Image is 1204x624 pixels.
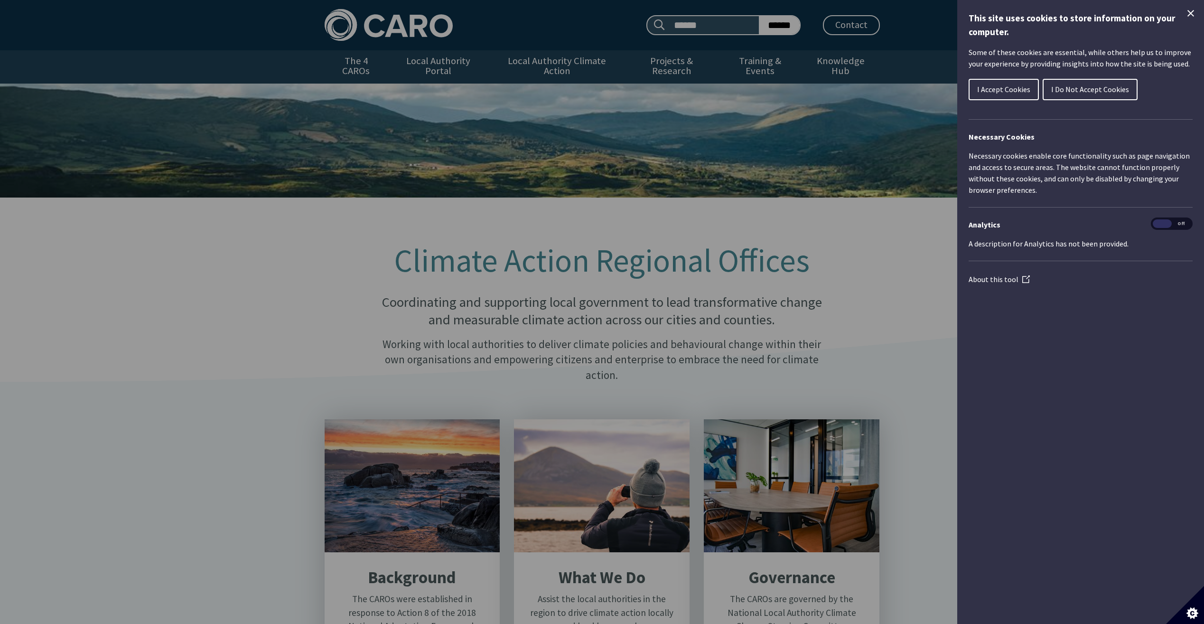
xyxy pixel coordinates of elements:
h3: Analytics [969,219,1193,230]
span: I Accept Cookies [977,85,1030,94]
p: Some of these cookies are essential, while others help us to improve your experience by providing... [969,47,1193,69]
span: Off [1172,219,1191,228]
p: A description for Analytics has not been provided. [969,238,1193,249]
button: I Accept Cookies [969,79,1039,100]
p: Necessary cookies enable core functionality such as page navigation and access to secure areas. T... [969,150,1193,196]
h1: This site uses cookies to store information on your computer. [969,11,1193,39]
button: I Do Not Accept Cookies [1043,79,1138,100]
a: About this tool [969,274,1030,284]
button: Close Cookie Control [1185,8,1196,19]
span: On [1153,219,1172,228]
h2: Necessary Cookies [969,131,1193,142]
span: I Do Not Accept Cookies [1051,85,1129,94]
button: Set cookie preferences [1166,586,1204,624]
